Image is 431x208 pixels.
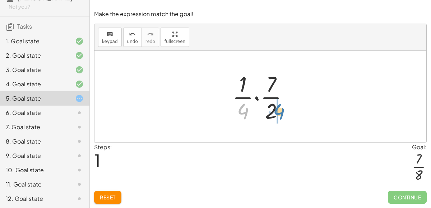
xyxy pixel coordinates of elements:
button: Reset [94,191,121,204]
i: Task finished and correct. [75,66,84,74]
div: 6. Goal state [6,108,64,117]
button: keyboardkeypad [98,28,122,47]
div: 2. Goal state [6,51,64,60]
div: 10. Goal state [6,166,64,174]
i: keyboard [106,30,113,39]
label: Steps: [94,143,112,151]
button: fullscreen [161,28,189,47]
i: Task not started. [75,137,84,146]
div: 4. Goal state [6,80,64,88]
i: Task not started. [75,123,84,131]
div: 3. Goal state [6,66,64,74]
div: 12. Goal state [6,194,64,203]
span: undo [127,39,138,44]
span: redo [145,39,155,44]
div: 7. Goal state [6,123,64,131]
button: undoundo [123,28,142,47]
div: 9. Goal state [6,151,64,160]
i: undo [129,30,136,39]
i: Task started. [75,94,84,103]
div: 11. Goal state [6,180,64,189]
div: Not you? [9,3,84,10]
i: Task not started. [75,180,84,189]
span: 1 [94,149,101,171]
div: Goal: [412,143,427,151]
div: 5. Goal state [6,94,64,103]
span: Reset [100,194,116,200]
span: keypad [102,39,118,44]
i: Task finished and correct. [75,37,84,45]
i: Task not started. [75,194,84,203]
i: Task finished and correct. [75,80,84,88]
div: 1. Goal state [6,37,64,45]
i: Task not started. [75,166,84,174]
i: Task not started. [75,151,84,160]
span: fullscreen [164,39,185,44]
p: Make the expression match the goal! [94,10,427,18]
div: 8. Goal state [6,137,64,146]
i: Task not started. [75,108,84,117]
span: Tasks [17,23,32,30]
button: redoredo [142,28,159,47]
i: redo [147,30,154,39]
i: Task finished and correct. [75,51,84,60]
